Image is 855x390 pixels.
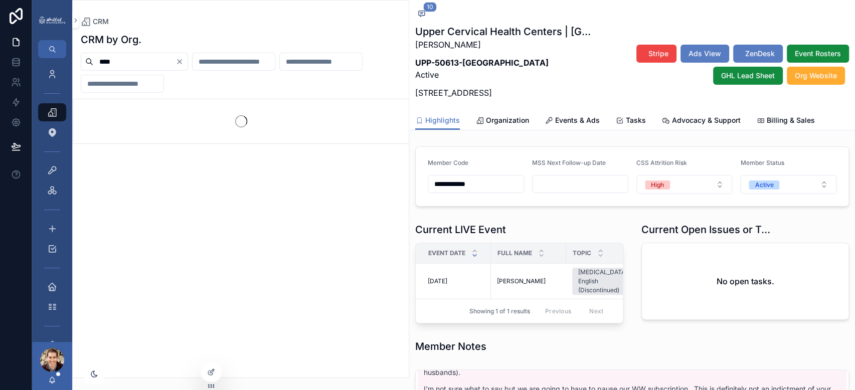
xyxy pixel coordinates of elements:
a: Billing & Sales [757,111,815,131]
span: CRM [93,17,109,27]
span: Org Website [795,71,837,81]
p: [STREET_ADDRESS] [415,87,595,99]
span: Tasks [626,115,646,125]
div: High [651,180,664,189]
span: 10 [423,2,437,12]
a: Organization [476,111,529,131]
button: 10 [415,8,428,21]
button: Stripe [636,45,676,63]
img: App logo [38,16,66,25]
button: Select Button [636,175,733,194]
span: Highlights [425,115,460,125]
span: CSS Attrition Risk [636,159,687,166]
h1: Current LIVE Event [415,223,506,237]
div: Active [755,180,773,189]
span: Organization [486,115,529,125]
span: Member Status [740,159,784,166]
h2: No open tasks. [716,275,774,287]
a: [DATE] [428,277,485,285]
button: ZenDesk [733,45,783,63]
span: Ads View [689,49,721,59]
button: Ads View [680,45,729,63]
button: Select Button [740,175,836,194]
span: Events & Ads [555,115,600,125]
a: [MEDICAL_DATA]-English (Discontinued) [572,268,636,295]
p: Active [415,57,595,81]
a: Tasks [616,111,646,131]
div: scrollable content [32,58,72,342]
a: Advocacy & Support [662,111,741,131]
p: [PERSON_NAME] [415,39,595,51]
span: Topic [573,249,591,257]
span: Full Name [497,249,532,257]
span: [DATE] [428,277,447,285]
span: Showing 1 of 1 results [469,307,530,315]
span: Billing & Sales [767,115,815,125]
h1: Member Notes [415,339,486,353]
a: [PERSON_NAME] [497,277,560,285]
span: Advocacy & Support [672,115,741,125]
span: Event Rosters [795,49,841,59]
span: Event Date [428,249,465,257]
button: GHL Lead Sheet [713,67,783,85]
strong: UPP-50613-[GEOGRAPHIC_DATA] [415,58,549,68]
button: Event Rosters [787,45,849,63]
span: Stripe [648,49,668,59]
span: GHL Lead Sheet [721,71,775,81]
h1: Current Open Issues or Tasks [641,223,774,237]
button: Clear [176,58,188,66]
button: Org Website [787,67,845,85]
span: [PERSON_NAME] [497,277,546,285]
a: CRM [81,17,109,27]
span: Member Code [428,159,468,166]
a: Highlights [415,111,460,130]
span: ZenDesk [745,49,775,59]
div: [MEDICAL_DATA]-English (Discontinued) [578,268,630,295]
a: Events & Ads [545,111,600,131]
h1: CRM by Org. [81,33,141,47]
span: MSS Next Follow-up Date [532,159,606,166]
h1: Upper Cervical Health Centers | [GEOGRAPHIC_DATA] [415,25,595,39]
